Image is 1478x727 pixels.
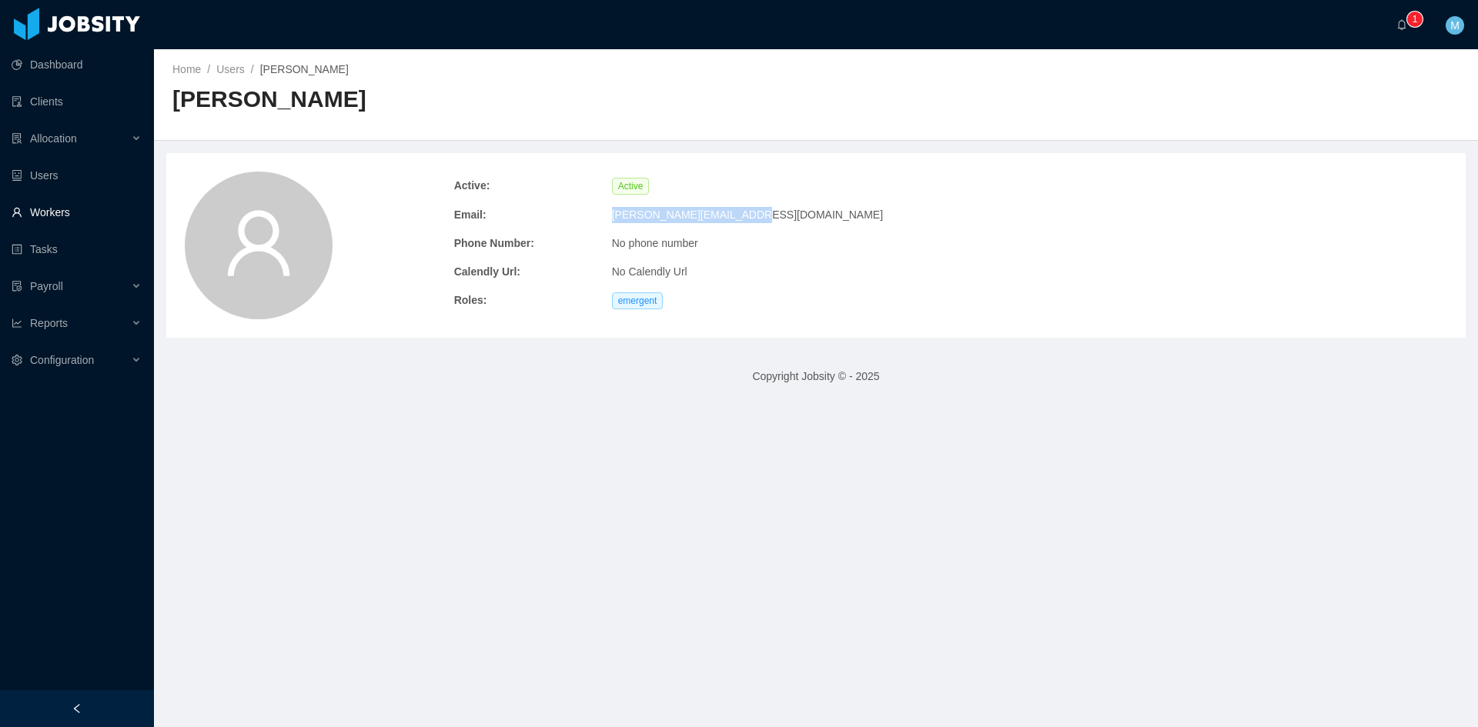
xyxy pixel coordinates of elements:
[454,235,600,252] b: Phone Number:
[30,280,63,292] span: Payroll
[207,63,210,75] span: /
[172,84,816,115] h2: [PERSON_NAME]
[216,63,245,75] a: Users
[12,355,22,365] i: icon: setting
[30,317,68,329] span: Reports
[12,318,22,328] i: icon: line-chart
[612,264,687,280] span: No Calendly Url
[12,281,22,292] i: icon: file-protect
[612,292,664,309] span: emergent
[12,197,142,228] a: icon: userWorkers
[1413,12,1418,27] p: 1
[154,350,1478,403] footer: Copyright Jobsity © - 2025
[12,86,142,117] a: icon: auditClients
[612,178,650,195] span: Active
[12,49,142,80] a: icon: pie-chartDashboard
[1450,16,1460,35] span: M
[30,132,77,145] span: Allocation
[12,133,22,144] i: icon: solution
[454,207,600,223] b: Email:
[1396,19,1407,30] i: icon: bell
[1407,12,1423,27] sup: 1
[454,292,600,308] b: Roles:
[260,63,349,75] span: [PERSON_NAME]
[612,207,883,223] span: [PERSON_NAME][EMAIL_ADDRESS][DOMAIN_NAME]
[30,354,94,366] span: Configuration
[172,63,201,75] a: Home
[454,264,600,280] b: Calendly Url:
[12,160,142,191] a: icon: robotUsers
[222,206,296,280] i: icon: user
[12,234,142,265] a: icon: profileTasks
[612,235,698,252] span: No phone number
[454,178,600,194] b: Active:
[251,63,254,75] span: /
